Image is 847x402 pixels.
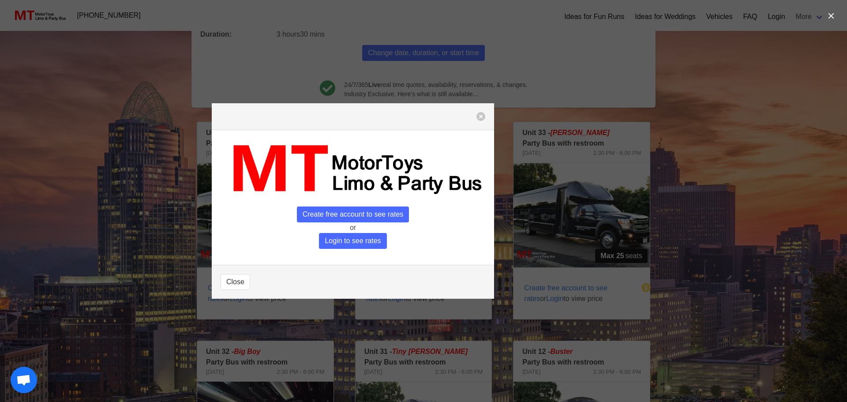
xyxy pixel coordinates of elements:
img: MT_logo_name.png [221,139,485,199]
span: Login to see rates [319,233,386,249]
button: Close [221,274,250,290]
p: or [221,222,485,233]
span: Create free account to see rates [297,207,409,222]
span: Close [226,277,244,287]
a: Open chat [11,367,37,393]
